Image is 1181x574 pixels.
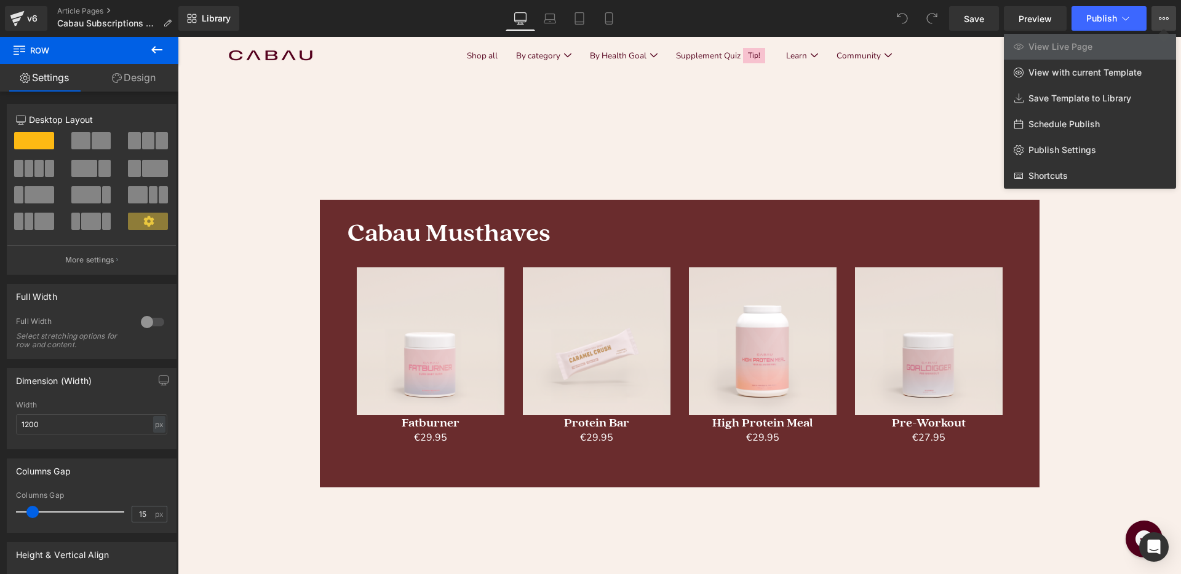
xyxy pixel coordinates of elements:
[535,6,565,31] a: Laptop
[16,369,92,386] div: Dimension (Width)
[1139,532,1169,562] div: Open Intercom Messenger
[714,379,788,394] a: Pre-Workout
[155,510,165,518] span: px
[1004,6,1067,31] a: Preview
[1028,119,1100,130] span: Schedule Publish
[16,113,167,126] p: Desktop Layout
[402,394,435,407] span: €29.95
[535,379,635,394] a: High Protein Meal
[16,285,57,302] div: Full Width
[170,181,834,212] h1: Cabau Musthaves
[25,10,40,26] div: v6
[16,401,167,409] div: Width
[179,230,327,378] img: Fatburner
[568,394,602,407] span: €29.95
[5,6,47,31] a: v6
[920,6,944,31] button: Redo
[16,459,71,476] div: Columns Gap
[202,13,231,24] span: Library
[677,230,825,378] img: Pre-Workout
[964,12,984,25] span: Save
[506,6,535,31] a: Desktop
[16,543,109,560] div: Height & Vertical Align
[1028,144,1096,155] span: Publish Settings
[224,379,282,394] a: Fatburner
[1028,93,1131,104] span: Save Template to Library
[16,491,167,500] div: Columns Gap
[386,379,451,394] a: Protein Bar
[65,254,114,265] p: More settings
[942,479,991,525] iframe: Gorgias live chat messenger
[345,230,493,378] img: Protein Bar
[1019,12,1052,25] span: Preview
[16,332,127,349] div: Select stretching options for row and content.
[89,64,178,92] a: Design
[153,416,165,433] div: px
[7,245,176,274] button: More settings
[57,18,158,28] span: Cabau Subscriptions new
[734,394,768,407] span: €27.95
[12,37,135,64] span: Row
[178,6,239,31] a: New Library
[57,6,181,16] a: Article Pages
[565,6,594,31] a: Tablet
[890,6,915,31] button: Undo
[594,6,624,31] a: Mobile
[16,414,167,434] input: auto
[236,394,269,407] span: €29.95
[1028,67,1142,78] span: View with current Template
[1028,41,1092,52] span: View Live Page
[1086,14,1117,23] span: Publish
[1028,170,1068,181] span: Shortcuts
[1151,6,1176,31] button: View Live PageView with current TemplateSave Template to LibrarySchedule PublishPublish SettingsS...
[16,316,129,329] div: Full Width
[1072,6,1147,31] button: Publish
[511,230,659,378] img: High Protein Meal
